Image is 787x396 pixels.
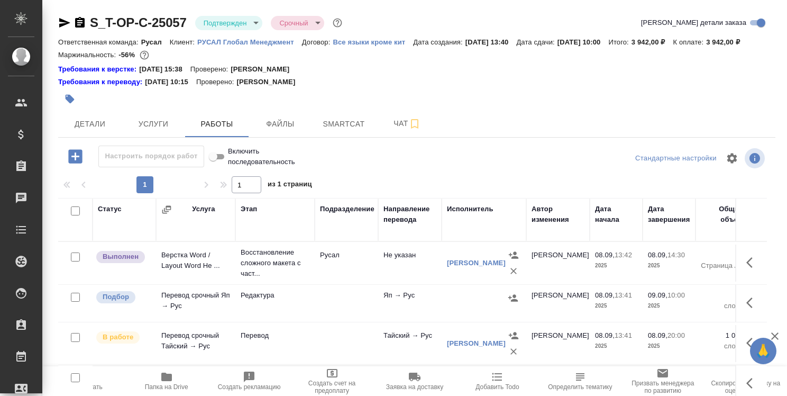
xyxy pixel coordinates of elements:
button: Здесь прячутся важные кнопки [740,290,765,316]
td: Яп → Рус [378,285,442,322]
p: Перевод [241,330,309,341]
button: Призвать менеджера по развитию [621,366,704,396]
p: 08.09, [595,251,615,259]
div: Исполнитель завершил работу [95,250,151,264]
a: S_T-OP-C-25057 [90,15,187,30]
td: Перевод срочный Яп → Рус [156,285,235,322]
button: Пересчитать [42,366,125,396]
p: 0 [701,290,743,301]
p: 13:41 [615,291,632,299]
button: Папка на Drive [125,366,207,396]
div: Дата начала [595,204,637,225]
p: В работе [103,332,133,343]
td: Русал [315,245,378,282]
button: Скопировать ссылку для ЯМессенджера [58,16,71,29]
span: Добавить Todo [475,383,519,391]
p: [PERSON_NAME] [231,64,297,75]
span: Скопировать ссылку на оценку заказа [711,380,781,394]
span: Определить тематику [548,383,612,391]
p: 1 000 [701,330,743,341]
p: Договор: [302,38,333,46]
p: К оплате: [673,38,706,46]
p: Редактура [241,290,309,301]
p: 09.09, [648,291,667,299]
svg: Подписаться [408,118,421,130]
p: РУСАЛ Глобал Менеджмент [197,38,302,46]
td: Верстка Word / Layout Word Не ... [156,245,235,282]
p: 3 942,00 ₽ [632,38,673,46]
p: 08.09, [595,331,615,339]
span: Папка на Drive [145,383,188,391]
a: [PERSON_NAME] [447,339,506,347]
button: Скопировать ссылку на оценку заказа [704,366,787,396]
p: Проверено: [190,64,231,75]
button: Подтвержден [200,19,250,28]
td: Тайский → Рус [378,325,442,362]
p: [DATE] 10:15 [145,77,196,87]
button: 5115.60 RUB; [138,48,151,62]
span: 🙏 [754,340,772,362]
p: 13:42 [615,251,632,259]
span: Создать рекламацию [218,383,281,391]
span: Призвать менеджера по развитию [628,380,698,394]
td: Перевод срочный Тайский → Рус [156,325,235,362]
div: Этап [241,204,257,214]
p: Клиент: [170,38,197,46]
p: Все языки кроме кит [333,38,413,46]
button: Назначить [506,247,521,263]
div: Подразделение [320,204,374,214]
div: Подтвержден [271,16,324,30]
p: Ответственная команда: [58,38,141,46]
p: Восстановление сложного макета с част... [241,247,309,279]
a: РУСАЛ Глобал Менеджмент [197,37,302,46]
a: Все языки кроме кит [333,37,413,46]
button: Создать рекламацию [208,366,290,396]
p: 2025 [648,341,690,352]
div: Автор изменения [532,204,584,225]
span: Услуги [128,118,179,131]
p: слово [701,341,743,352]
p: Проверено: [196,77,237,87]
p: 13:41 [615,331,632,339]
p: Страница А4 [701,260,743,271]
span: Чат [382,117,433,130]
td: Не указан [378,245,442,282]
div: Нажми, чтобы открыть папку с инструкцией [58,64,139,75]
p: 2 [701,250,743,260]
a: Требования к верстке: [58,64,139,75]
p: [PERSON_NAME] [236,77,303,87]
td: [PERSON_NAME] [526,325,590,362]
button: Удалить [506,344,521,359]
div: Направление перевода [383,204,436,225]
p: 14:30 [667,251,685,259]
p: Итого: [608,38,631,46]
button: Заявка на доставку [373,366,456,396]
span: Включить последовательность [228,146,295,167]
button: Удалить [506,263,521,279]
span: Настроить таблицу [719,146,745,171]
button: Здесь прячутся важные кнопки [740,250,765,275]
button: Добавить работу [61,146,90,167]
a: Требования к переводу: [58,77,145,87]
button: 🙏 [750,338,776,364]
p: -56% [118,51,138,59]
p: 08.09, [648,331,667,339]
p: 2025 [595,341,637,352]
p: [DATE] 10:00 [557,38,609,46]
button: Назначить [506,328,521,344]
button: Здесь прячутся важные кнопки [740,330,765,356]
p: 2025 [595,260,637,271]
span: Файлы [255,118,306,131]
p: Выполнен [103,251,139,262]
td: [PERSON_NAME] [526,245,590,282]
p: 08.09, [648,251,667,259]
p: Дата сдачи: [516,38,557,46]
button: Сгруппировать [161,204,172,215]
span: Посмотреть информацию [745,148,767,168]
p: Маржинальность: [58,51,118,59]
div: Статус [98,204,122,214]
p: 3 942,00 ₽ [706,38,748,46]
div: Дата завершения [648,204,690,225]
div: Услуга [192,204,215,214]
div: Общий объем [701,204,743,225]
